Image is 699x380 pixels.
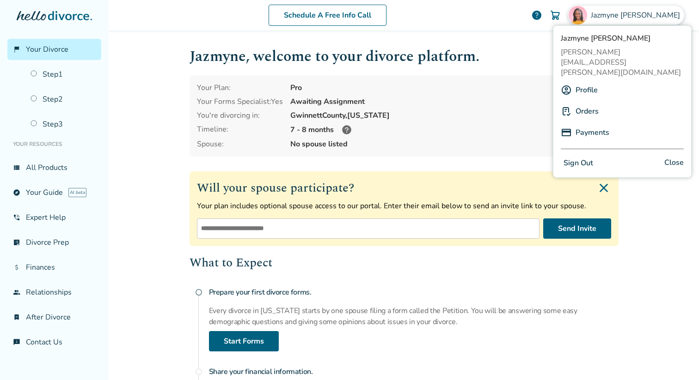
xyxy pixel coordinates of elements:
a: flag_2Your Divorce [7,39,101,60]
div: Pro [290,83,611,93]
a: Start Forms [209,331,279,351]
div: Your Forms Specialist: Yes [197,97,283,107]
img: P [561,106,572,117]
span: bookmark_check [13,314,20,321]
span: AI beta [68,188,86,197]
span: attach_money [13,264,20,271]
span: Jazmyne [PERSON_NAME] [591,10,684,20]
span: explore [13,189,20,196]
img: P [561,127,572,138]
span: [PERSON_NAME][EMAIL_ADDRESS][PERSON_NAME][DOMAIN_NAME] [561,47,684,78]
button: Sign Out [561,157,596,170]
span: No spouse listed [290,139,611,149]
h2: What to Expect [190,253,619,272]
a: Profile [576,81,598,99]
span: radio_button_unchecked [195,289,202,296]
span: radio_button_unchecked [195,368,202,375]
p: Every divorce in [US_STATE] starts by one spouse filing a form called the Petition. You will be a... [209,305,619,327]
a: help [531,10,542,21]
h4: Prepare your first divorce forms. [209,283,619,302]
a: Step2 [25,89,101,110]
img: Jazmyne Williams [569,6,587,24]
span: view_list [13,164,20,171]
div: Timeline: [197,124,283,135]
li: Your Resources [7,135,101,153]
a: Step3 [25,114,101,135]
a: Payments [576,124,609,141]
a: chat_infoContact Us [7,332,101,353]
a: phone_in_talkExpert Help [7,207,101,228]
p: Your plan includes optional spouse access to our portal. Enter their email below to send an invit... [197,201,611,211]
a: view_listAll Products [7,157,101,178]
span: Your Divorce [26,44,68,54]
a: exploreYour GuideAI beta [7,182,101,203]
span: chat_info [13,338,20,346]
img: Close invite form [596,181,611,195]
span: flag_2 [13,46,20,53]
a: groupRelationships [7,282,101,303]
span: phone_in_talk [13,214,20,221]
img: A [561,84,572,96]
div: 7 - 8 months [290,124,611,135]
h2: Will your spouse participate? [197,179,611,197]
div: Gwinnett County, [US_STATE] [290,110,611,121]
button: Send Invite [543,218,611,239]
span: list_alt_check [13,239,20,246]
a: Schedule A Free Info Call [269,5,386,26]
div: You're divorcing in: [197,110,283,121]
iframe: Chat Widget [653,336,699,380]
span: Jazmyne [PERSON_NAME] [561,33,684,43]
a: Step1 [25,64,101,85]
div: Your Plan: [197,83,283,93]
span: Close [664,157,684,170]
a: list_alt_checkDivorce Prep [7,232,101,253]
a: Orders [576,103,599,120]
h1: Jazmyne , welcome to your divorce platform. [190,45,619,68]
span: group [13,289,20,296]
span: Spouse: [197,139,283,149]
img: Cart [550,10,561,21]
div: Awaiting Assignment [290,97,611,107]
a: attach_moneyFinances [7,257,101,278]
a: bookmark_checkAfter Divorce [7,307,101,328]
